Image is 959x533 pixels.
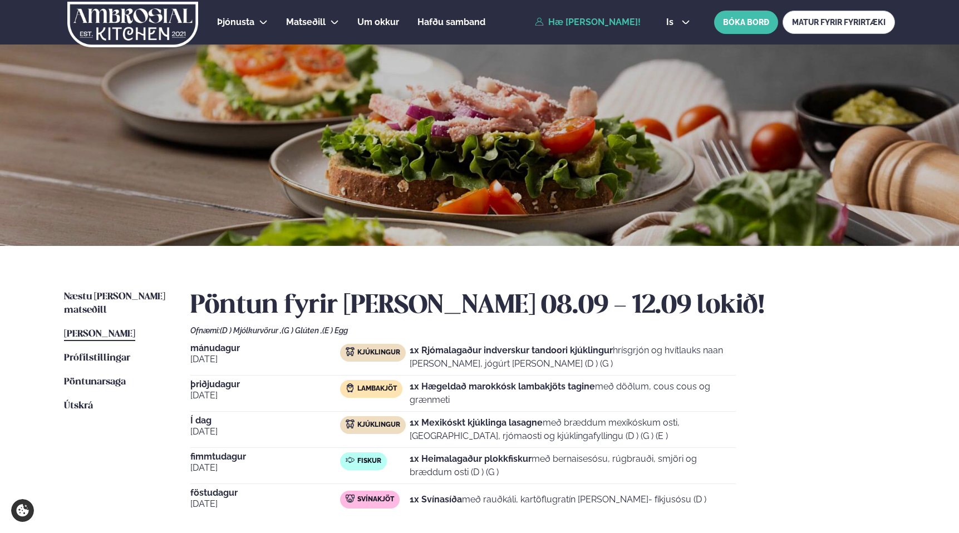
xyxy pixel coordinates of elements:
[783,11,895,34] a: MATUR FYRIR FYRIRTÆKI
[64,399,93,413] a: Útskrá
[535,17,641,27] a: Hæ [PERSON_NAME]!
[357,495,394,504] span: Svínakjöt
[357,384,397,393] span: Lambakjöt
[357,17,399,27] span: Um okkur
[190,497,340,511] span: [DATE]
[346,383,355,392] img: Lamb.svg
[346,420,355,428] img: chicken.svg
[357,421,400,430] span: Kjúklingur
[286,17,326,27] span: Matseðill
[64,329,135,339] span: [PERSON_NAME]
[64,290,168,317] a: Næstu [PERSON_NAME] matseðill
[190,461,340,475] span: [DATE]
[64,292,165,315] span: Næstu [PERSON_NAME] matseðill
[357,457,381,466] span: Fiskur
[190,389,340,402] span: [DATE]
[66,2,199,47] img: logo
[657,18,699,27] button: is
[190,380,340,389] span: þriðjudagur
[64,401,93,411] span: Útskrá
[286,16,326,29] a: Matseðill
[220,326,282,335] span: (D ) Mjólkurvörur ,
[190,290,895,322] h2: Pöntun fyrir [PERSON_NAME] 08.09 - 12.09 lokið!
[190,452,340,461] span: fimmtudagur
[417,17,485,27] span: Hafðu samband
[410,417,543,428] strong: 1x Mexikóskt kjúklinga lasagne
[217,16,254,29] a: Þjónusta
[346,456,355,465] img: fish.svg
[346,347,355,356] img: chicken.svg
[666,18,677,27] span: is
[190,416,340,425] span: Í dag
[346,494,355,503] img: pork.svg
[282,326,322,335] span: (G ) Glúten ,
[410,453,532,464] strong: 1x Heimalagaður plokkfiskur
[410,345,613,356] strong: 1x Rjómalagaður indverskur tandoori kjúklingur
[190,353,340,366] span: [DATE]
[64,377,126,387] span: Pöntunarsaga
[410,416,736,443] p: með bræddum mexíkóskum osti, [GEOGRAPHIC_DATA], rjómaosti og kjúklingafyllingu (D ) (G ) (E )
[714,11,778,34] button: BÓKA BORÐ
[357,16,399,29] a: Um okkur
[217,17,254,27] span: Þjónusta
[410,493,706,506] p: með rauðkáli, kartöflugratín [PERSON_NAME]- fíkjusósu (D )
[64,353,130,363] span: Prófílstillingar
[64,328,135,341] a: [PERSON_NAME]
[410,494,462,505] strong: 1x Svínasíða
[322,326,348,335] span: (E ) Egg
[64,376,126,389] a: Pöntunarsaga
[410,381,595,392] strong: 1x Hægeldað marokkósk lambakjöts tagine
[410,452,736,479] p: með bernaisesósu, rúgbrauði, smjöri og bræddum osti (D ) (G )
[11,499,34,522] a: Cookie settings
[417,16,485,29] a: Hafðu samband
[190,344,340,353] span: mánudagur
[357,348,400,357] span: Kjúklingur
[64,352,130,365] a: Prófílstillingar
[410,344,736,371] p: hrísgrjón og hvítlauks naan [PERSON_NAME], jógúrt [PERSON_NAME] (D ) (G )
[410,380,736,407] p: með döðlum, cous cous og grænmeti
[190,326,895,335] div: Ofnæmi:
[190,488,340,497] span: föstudagur
[190,425,340,438] span: [DATE]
